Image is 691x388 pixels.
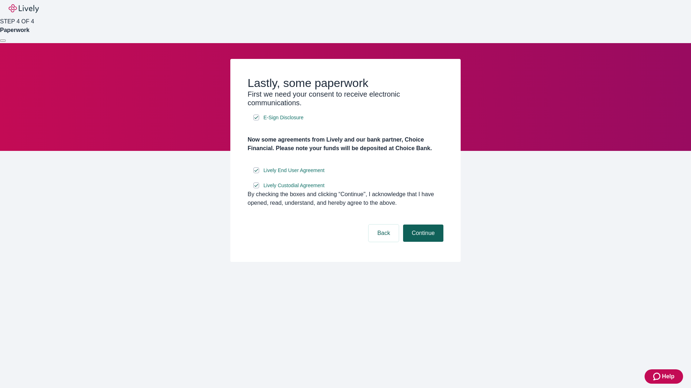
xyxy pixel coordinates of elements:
button: Continue [403,225,443,242]
h2: Lastly, some paperwork [248,76,443,90]
div: By checking the boxes and clicking “Continue", I acknowledge that I have opened, read, understand... [248,190,443,207]
h3: First we need your consent to receive electronic communications. [248,90,443,107]
span: Lively Custodial Agreement [263,182,325,189]
a: e-sign disclosure document [262,113,305,122]
span: Help [662,372,674,381]
button: Zendesk support iconHelp [645,369,683,384]
span: Lively End User Agreement [263,167,325,174]
h4: Now some agreements from Lively and our bank partner, Choice Financial. Please note your funds wi... [248,135,443,153]
a: e-sign disclosure document [262,166,326,175]
img: Lively [9,4,39,13]
span: E-Sign Disclosure [263,114,303,121]
button: Back [369,225,399,242]
a: e-sign disclosure document [262,181,326,190]
svg: Zendesk support icon [653,372,662,381]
